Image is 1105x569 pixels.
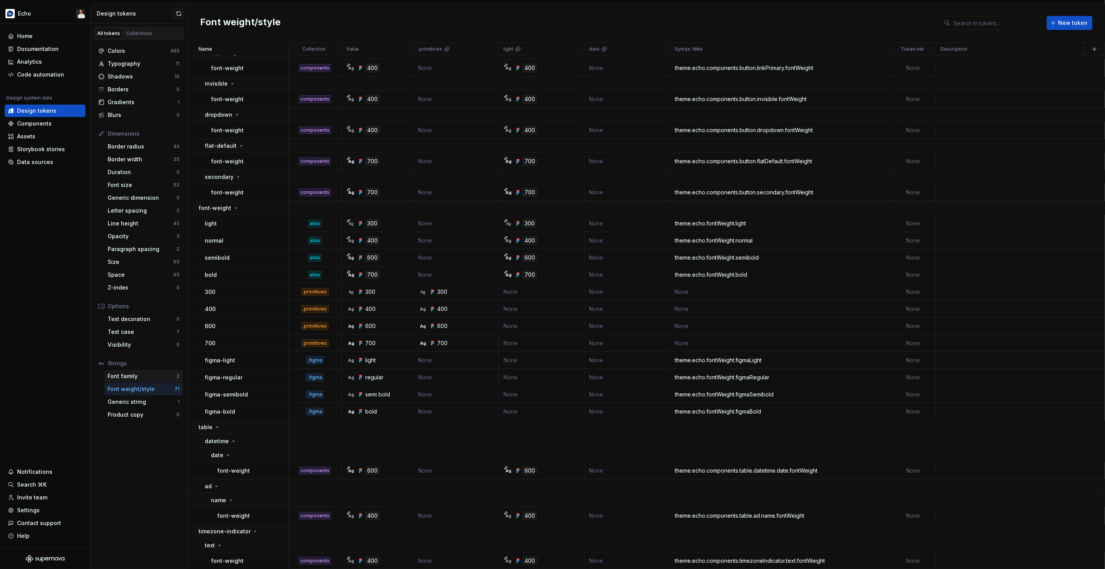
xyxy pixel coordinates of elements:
div: 300 [365,219,379,228]
td: None [413,266,499,283]
a: Font family2 [105,370,183,382]
td: None [413,249,499,266]
a: Shadows10 [95,70,183,83]
td: None [670,335,891,352]
div: theme.echo.fontWeight.semibold [670,254,890,262]
div: Analytics [17,58,42,66]
a: Z-index0 [105,281,183,294]
div: 0 [176,86,180,93]
td: None [891,122,936,139]
a: Home [5,30,85,42]
a: Border radius44 [105,140,183,153]
td: None [891,266,936,283]
div: Borders [108,86,176,93]
div: 3 [176,233,180,239]
td: None [584,369,670,386]
td: None [891,215,936,232]
img: Ben Alexander [76,9,85,18]
td: None [891,91,936,108]
div: Design tokens [97,10,173,17]
div: Paragraph spacing [108,245,176,253]
td: None [584,386,670,403]
div: Invite team [17,494,47,501]
h2: Font weight/style [200,16,281,30]
td: None [413,352,499,369]
div: 0 [176,342,180,348]
div: Help [17,532,30,540]
div: Ag [348,468,354,474]
a: Storybook stories [5,143,85,155]
button: Notifications [5,466,85,478]
div: 700 [437,339,448,347]
div: 700 [365,339,376,347]
div: Design tokens [17,107,56,115]
div: Ag [505,189,512,195]
div: Ag [348,255,354,261]
div: components [299,126,331,134]
div: alias [308,271,322,279]
div: Components [17,120,52,127]
img: d177ba8e-e3fd-4a4c-acd4-2f63079db987.png [5,9,15,18]
div: 485 [170,48,180,54]
td: None [499,318,584,335]
div: Shadows [108,73,174,80]
div: Product copy [108,411,176,419]
a: Typography11 [95,58,183,70]
button: Search ⌘K [5,478,85,491]
div: 600 [365,253,380,262]
td: None [584,266,670,283]
div: components [299,64,331,72]
button: Contact support [5,517,85,529]
td: None [584,232,670,249]
div: 400 [365,64,380,72]
a: Gradients1 [95,96,183,108]
a: Assets [5,130,85,143]
td: None [891,318,936,335]
div: 700 [523,188,537,197]
p: 300 [205,288,215,296]
div: Gradients [108,98,178,106]
a: Opacity3 [105,230,183,243]
div: Ag [348,391,354,398]
div: Options [108,302,180,310]
p: figma-regular [205,374,242,381]
div: 600 [437,322,448,330]
div: theme.echo.fontWeight.figmaLight [670,356,890,364]
div: components [299,95,331,103]
td: None [670,300,891,318]
p: secondary [205,173,234,181]
div: 0 [176,112,180,118]
p: dark [589,46,600,52]
div: Ag [505,468,512,474]
td: None [584,283,670,300]
td: None [584,215,670,232]
div: Z-index [108,284,176,291]
div: Colors [108,47,170,55]
div: Text decoration [108,315,176,323]
div: Ag [505,158,512,164]
div: 400 [365,95,380,103]
a: Blurs0 [95,109,183,121]
div: Ag [348,323,354,329]
div: Border width [108,155,173,163]
a: Code automation [5,68,85,81]
div: Contact support [17,519,61,527]
div: Ag [348,289,354,295]
div: 0 [176,316,180,322]
p: semibold [205,254,230,262]
a: Components [5,117,85,130]
div: regular [365,374,383,381]
div: Ag [505,127,512,133]
a: Supernova Logo [26,555,64,563]
div: 400 [365,236,380,245]
div: 700 [523,271,537,279]
td: None [584,91,670,108]
td: None [891,352,936,369]
a: Borders0 [95,83,183,96]
p: Name [199,46,212,52]
td: None [584,153,670,170]
a: Generic dimension0 [105,192,183,204]
div: Strings [108,360,180,367]
a: Data sources [5,156,85,168]
div: Generic string [108,398,178,406]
